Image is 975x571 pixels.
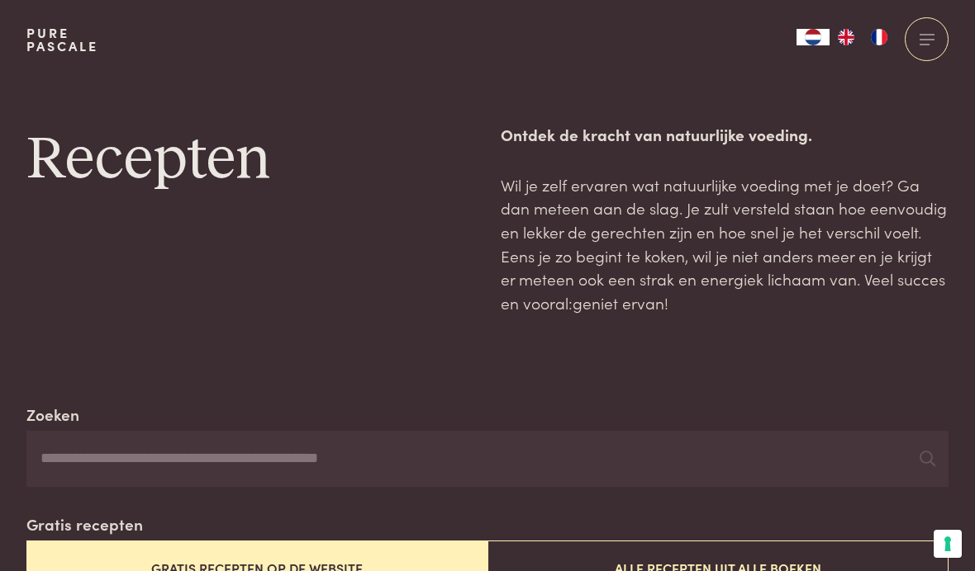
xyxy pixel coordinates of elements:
button: Uw voorkeuren voor toestemming voor trackingtechnologieën [934,530,962,558]
p: Wil je zelf ervaren wat natuurlijke voeding met je doet? Ga dan meteen aan de slag. Je zult verst... [501,173,949,315]
div: Language [797,29,830,45]
label: Zoeken [26,403,79,427]
aside: Language selected: Nederlands [797,29,896,45]
strong: Ontdek de kracht van natuurlijke voeding. [501,123,812,145]
h1: Recepten [26,123,474,197]
a: FR [863,29,896,45]
a: EN [830,29,863,45]
a: NL [797,29,830,45]
a: PurePascale [26,26,98,53]
ul: Language list [830,29,896,45]
label: Gratis recepten [26,512,143,536]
